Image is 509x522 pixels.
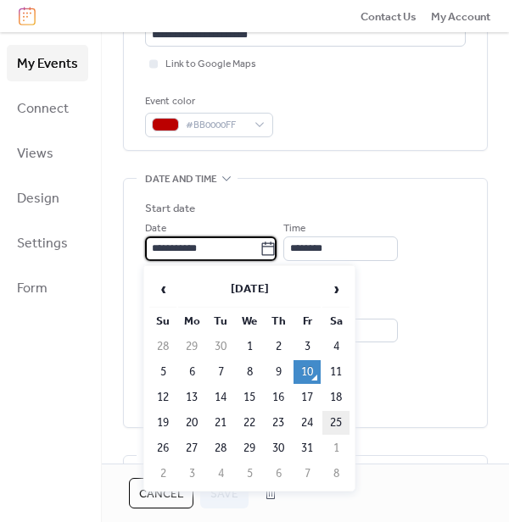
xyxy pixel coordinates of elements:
a: My Events [7,45,88,81]
td: 8 [322,462,350,486]
td: 4 [322,335,350,358]
span: Connect [17,96,69,122]
td: 17 [294,386,321,409]
td: 6 [178,360,205,384]
span: › [323,272,349,306]
td: 6 [265,462,292,486]
a: Settings [7,225,88,261]
a: Connect [7,90,88,126]
td: 30 [265,436,292,460]
td: 11 [322,360,350,384]
td: 24 [294,411,321,435]
th: Sa [322,309,350,333]
td: 4 [207,462,234,486]
td: 19 [149,411,176,435]
td: 22 [236,411,263,435]
img: logo [19,7,36,25]
td: 31 [294,436,321,460]
td: 26 [149,436,176,460]
td: 16 [265,386,292,409]
td: 3 [294,335,321,358]
td: 2 [149,462,176,486]
span: ‹ [150,272,176,306]
span: Design [17,186,59,212]
td: 21 [207,411,234,435]
td: 28 [149,335,176,358]
span: Views [17,141,53,167]
td: 3 [178,462,205,486]
a: Contact Us [361,8,417,25]
th: Tu [207,309,234,333]
td: 8 [236,360,263,384]
span: Form [17,275,48,302]
span: Link to Google Maps [165,56,256,73]
th: Mo [178,309,205,333]
td: 20 [178,411,205,435]
td: 7 [294,462,321,486]
td: 18 [322,386,350,409]
th: Fr [294,309,321,333]
span: Date [145,220,166,237]
td: 23 [265,411,292,435]
span: Time [283,220,305,237]
td: 25 [322,411,350,435]
td: 27 [178,436,205,460]
span: Settings [17,230,68,257]
a: Design [7,180,88,216]
td: 5 [236,462,263,486]
td: 14 [207,386,234,409]
td: 12 [149,386,176,409]
button: Cancel [129,478,193,508]
a: My Account [431,8,490,25]
td: 1 [236,335,263,358]
th: Su [149,309,176,333]
td: 9 [265,360,292,384]
span: Date and time [145,170,217,187]
td: 28 [207,436,234,460]
td: 29 [178,335,205,358]
th: We [236,309,263,333]
td: 10 [294,360,321,384]
td: 15 [236,386,263,409]
td: 29 [236,436,263,460]
td: 13 [178,386,205,409]
td: 2 [265,335,292,358]
td: 5 [149,360,176,384]
a: Views [7,135,88,171]
th: [DATE] [178,271,321,308]
th: Th [265,309,292,333]
td: 1 [322,436,350,460]
span: My Events [17,51,78,77]
div: Start date [145,200,195,217]
span: #BB0000FF [186,117,246,134]
td: 30 [207,335,234,358]
span: Cancel [139,486,183,503]
td: 7 [207,360,234,384]
div: Event color [145,93,270,110]
a: Form [7,269,88,306]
